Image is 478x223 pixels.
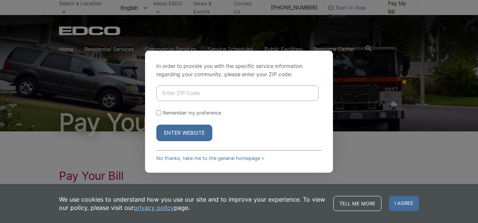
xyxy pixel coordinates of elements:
[134,203,174,212] a: privacy policy
[59,195,326,212] p: We use cookies to understand how you use our site and to improve your experience. To view our pol...
[156,62,322,78] p: In order to provide you with the specific service information regarding your community, please en...
[156,155,265,161] a: No thanks, take me to the general homepage >
[163,110,221,116] label: Remember my preference
[156,85,319,101] input: Enter ZIP Code
[389,196,419,211] span: I agree
[333,196,381,211] a: Tell me more
[156,125,212,141] button: Enter Website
